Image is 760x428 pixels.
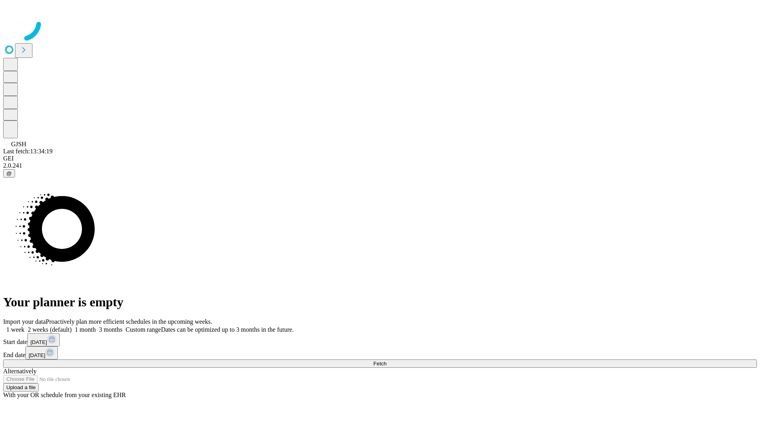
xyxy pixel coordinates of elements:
[75,326,96,333] span: 1 month
[373,361,386,367] span: Fetch
[3,169,15,178] button: @
[3,346,757,359] div: End date
[161,326,294,333] span: Dates can be optimized up to 3 months in the future.
[11,141,26,147] span: GJSH
[27,333,60,346] button: [DATE]
[3,383,39,392] button: Upload a file
[3,368,36,374] span: Alternatively
[3,148,53,155] span: Last fetch: 13:34:19
[3,162,757,169] div: 2.0.241
[3,155,757,162] div: GEI
[99,326,122,333] span: 3 months
[125,326,161,333] span: Custom range
[6,326,25,333] span: 1 week
[3,392,126,398] span: With your OR schedule from your existing EHR
[46,318,212,325] span: Proactively plan more efficient schedules in the upcoming weeks.
[3,295,757,310] h1: Your planner is empty
[28,326,72,333] span: 2 weeks (default)
[30,339,47,345] span: [DATE]
[3,359,757,368] button: Fetch
[3,318,46,325] span: Import your data
[25,346,58,359] button: [DATE]
[28,352,45,358] span: [DATE]
[6,170,12,176] span: @
[3,333,757,346] div: Start date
